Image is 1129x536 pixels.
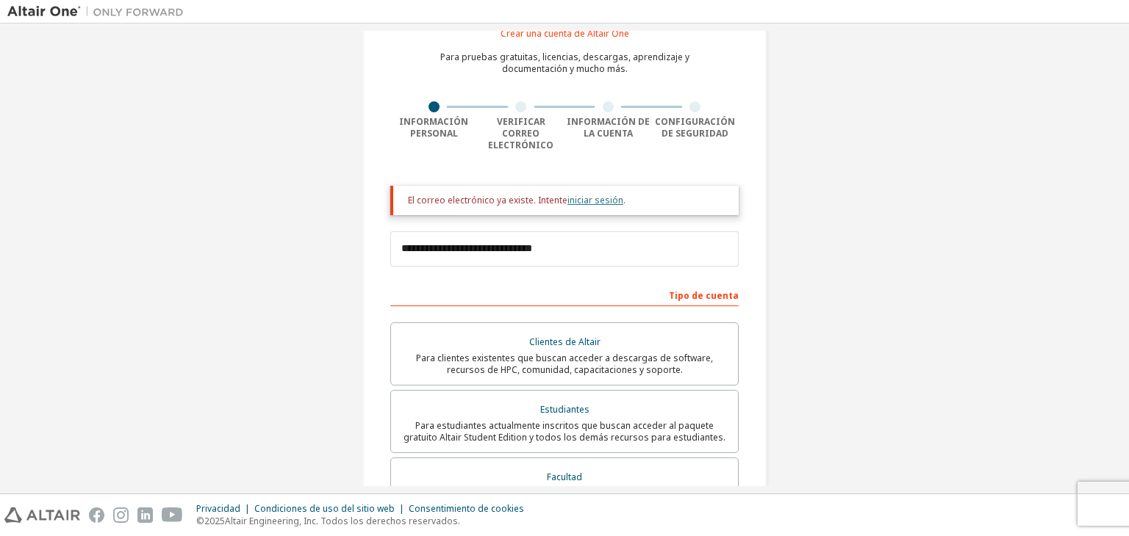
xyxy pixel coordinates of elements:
font: Para clientes existentes que buscan acceder a descargas de software, recursos de HPC, comunidad, ... [416,352,713,376]
font: El correo electrónico ya existe. Intente [408,194,567,206]
font: Para pruebas gratuitas, licencias, descargas, aprendizaje y [440,51,689,63]
font: Clientes de Altair [529,336,601,348]
font: © [196,515,204,527]
font: Condiciones de uso del sitio web [254,502,395,515]
font: Privacidad [196,502,240,515]
img: instagram.svg [113,507,129,523]
img: Altair Uno [7,4,191,19]
font: Crear una cuenta de Altair One [501,27,629,40]
font: 2025 [204,515,225,527]
font: Para estudiantes actualmente inscritos que buscan acceder al paquete gratuito Altair Student Edit... [404,419,725,443]
font: Consentimiento de cookies [409,502,524,515]
font: Configuración de seguridad [655,115,735,140]
img: linkedin.svg [137,507,153,523]
font: Facultad [547,471,582,483]
font: Verificar correo electrónico [488,115,553,151]
font: Estudiantes [540,403,589,416]
img: facebook.svg [89,507,104,523]
font: . [623,194,626,206]
img: youtube.svg [162,507,183,523]
font: documentación y mucho más. [502,62,628,75]
img: altair_logo.svg [4,507,80,523]
font: Tipo de cuenta [669,289,739,302]
a: iniciar sesión [567,194,623,206]
font: Información de la cuenta [567,115,650,140]
font: Altair Engineering, Inc. Todos los derechos reservados. [225,515,460,527]
font: Información personal [399,115,468,140]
